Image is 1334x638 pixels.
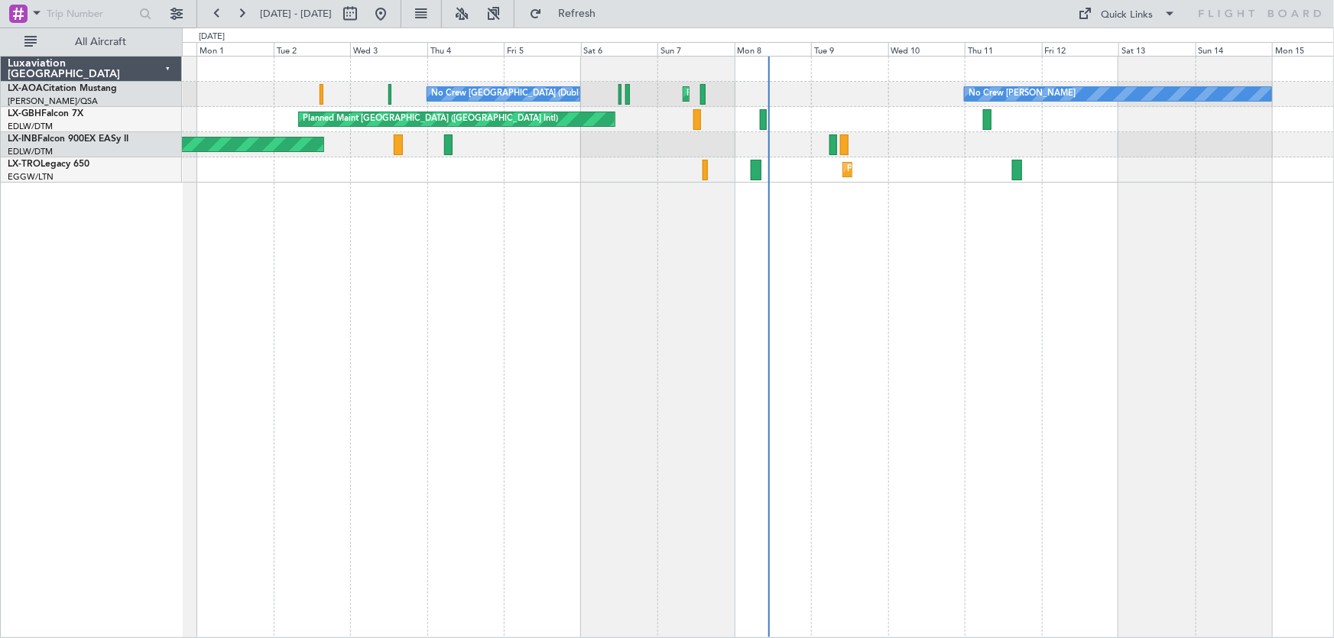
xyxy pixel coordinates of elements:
[545,8,609,19] span: Refresh
[8,160,41,169] span: LX-TRO
[969,83,1076,105] div: No Crew [PERSON_NAME]
[431,83,603,105] div: No Crew [GEOGRAPHIC_DATA] (Dublin Intl)
[350,42,427,56] div: Wed 3
[8,96,98,107] a: [PERSON_NAME]/QSA
[888,42,966,56] div: Wed 10
[8,134,37,144] span: LX-INB
[1118,42,1196,56] div: Sat 13
[1102,8,1154,23] div: Quick Links
[735,42,812,56] div: Mon 8
[811,42,888,56] div: Tue 9
[274,42,351,56] div: Tue 2
[847,158,947,181] div: Planned Maint Dusseldorf
[8,84,117,93] a: LX-AOACitation Mustang
[8,109,83,118] a: LX-GBHFalcon 7X
[1071,2,1184,26] button: Quick Links
[8,171,54,183] a: EGGW/LTN
[303,108,558,131] div: Planned Maint [GEOGRAPHIC_DATA] ([GEOGRAPHIC_DATA] Intl)
[40,37,161,47] span: All Aircraft
[260,7,332,21] span: [DATE] - [DATE]
[581,42,658,56] div: Sat 6
[427,42,505,56] div: Thu 4
[8,134,128,144] a: LX-INBFalcon 900EX EASy II
[8,160,89,169] a: LX-TROLegacy 650
[8,121,53,132] a: EDLW/DTM
[504,42,581,56] div: Fri 5
[1042,42,1119,56] div: Fri 12
[522,2,614,26] button: Refresh
[196,42,274,56] div: Mon 1
[657,42,735,56] div: Sun 7
[199,31,225,44] div: [DATE]
[47,2,135,25] input: Trip Number
[965,42,1042,56] div: Thu 11
[8,146,53,157] a: EDLW/DTM
[687,83,928,105] div: Planned Maint [GEOGRAPHIC_DATA] ([GEOGRAPHIC_DATA])
[1196,42,1273,56] div: Sun 14
[8,109,41,118] span: LX-GBH
[17,30,166,54] button: All Aircraft
[8,84,43,93] span: LX-AOA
